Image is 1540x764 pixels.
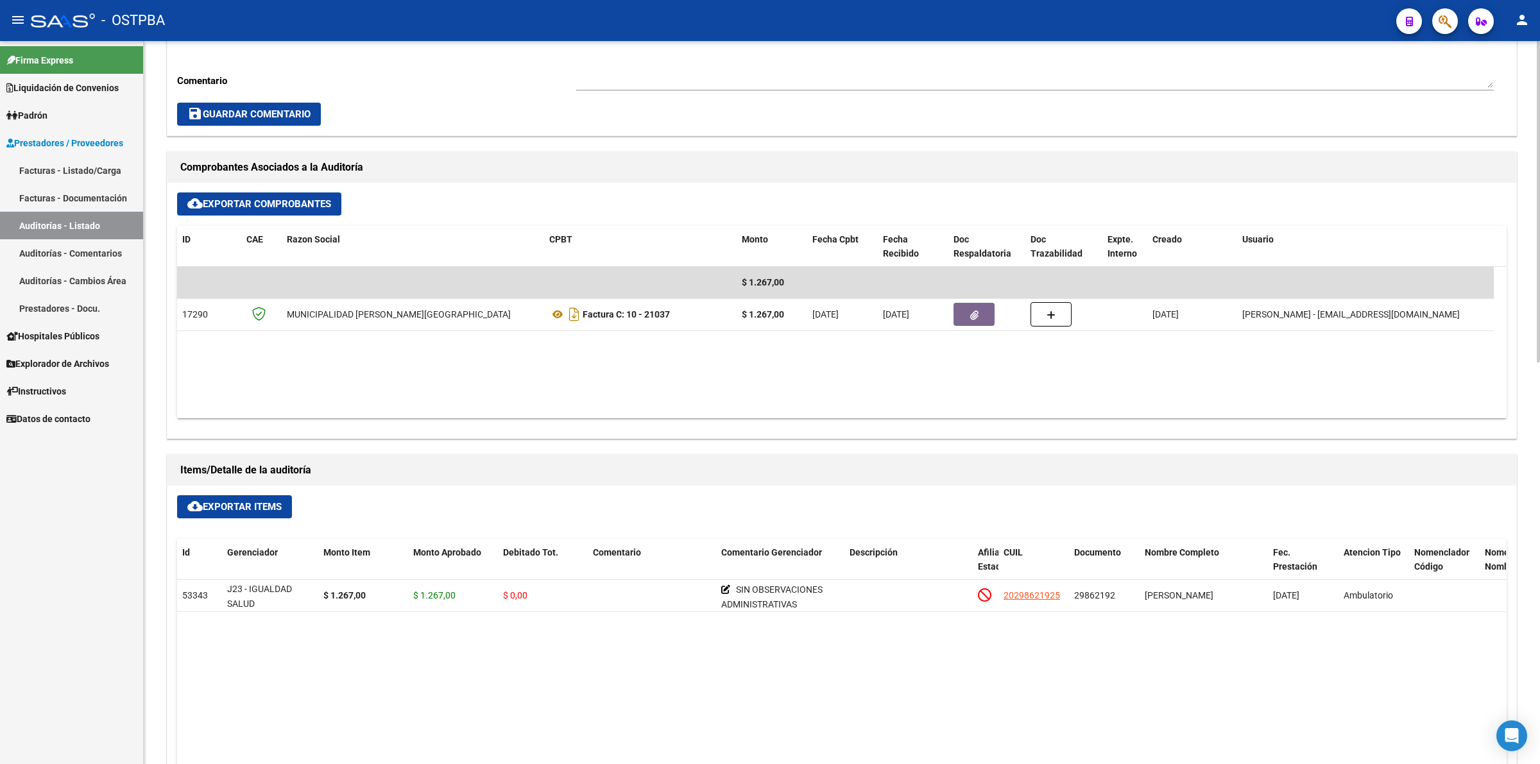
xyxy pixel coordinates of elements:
datatable-header-cell: Debitado Tot. [498,539,588,595]
span: [PERSON_NAME] - [EMAIL_ADDRESS][DOMAIN_NAME] [1242,309,1460,319]
span: Id [182,547,190,557]
mat-icon: person [1514,12,1530,28]
span: CPBT [549,234,572,244]
datatable-header-cell: Monto [737,226,807,268]
button: Guardar Comentario [177,103,321,126]
span: Doc Trazabilidad [1031,234,1082,259]
span: Monto Aprobado [413,547,481,557]
span: [PERSON_NAME] [1145,590,1213,600]
datatable-header-cell: Fec. Prestación [1268,539,1339,595]
span: Fecha Recibido [883,234,919,259]
span: Creado [1152,234,1182,244]
span: Fec. Prestación [1273,547,1317,572]
span: $ 0,00 [503,590,527,600]
span: Hospitales Públicos [6,329,99,343]
datatable-header-cell: Monto Item [318,539,408,595]
div: Open Intercom Messenger [1496,720,1527,751]
p: Comentario [177,74,576,88]
mat-icon: cloud_download [187,498,203,514]
mat-icon: menu [10,12,26,28]
datatable-header-cell: Descripción [844,539,973,595]
span: $ 1.267,00 [742,277,784,287]
span: Exportar Comprobantes [187,198,331,210]
datatable-header-cell: Usuario [1237,226,1494,268]
datatable-header-cell: Doc Trazabilidad [1025,226,1102,268]
span: [DATE] [812,309,839,319]
span: Monto [742,234,768,244]
span: Comentario Gerenciador [721,547,822,557]
strong: $ 1.267,00 [323,590,366,600]
datatable-header-cell: CAE [241,226,282,268]
mat-icon: cloud_download [187,196,203,211]
datatable-header-cell: CUIL [998,539,1069,595]
span: Nomenclador Nombre [1485,547,1540,572]
span: Exportar Items [187,501,282,513]
span: Documento [1074,547,1121,557]
div: MUNICIPALIDAD [PERSON_NAME][GEOGRAPHIC_DATA] [287,307,511,322]
span: - OSTPBA [101,6,165,35]
span: Monto Item [323,547,370,557]
datatable-header-cell: Afiliado Estado [973,539,998,595]
span: Atencion Tipo [1344,547,1401,557]
datatable-header-cell: Nomenclador Código [1409,539,1480,595]
strong: $ 1.267,00 [742,309,784,319]
datatable-header-cell: Doc Respaldatoria [948,226,1025,268]
span: CAE [246,234,263,244]
span: Usuario [1242,234,1274,244]
span: 53343 [182,590,208,600]
span: 29862192 [1074,590,1115,600]
datatable-header-cell: Comentario Gerenciador [716,539,844,595]
span: [DATE] [1273,590,1299,600]
span: Guardar Comentario [187,108,311,120]
button: Exportar Items [177,495,292,518]
datatable-header-cell: Monto Aprobado [408,539,498,595]
datatable-header-cell: Documento [1069,539,1140,595]
datatable-header-cell: Creado [1147,226,1237,268]
span: Expte. Interno [1108,234,1137,259]
datatable-header-cell: Nombre Completo [1140,539,1268,595]
datatable-header-cell: Comentario [588,539,716,595]
span: CUIL [1004,547,1023,557]
span: Doc Respaldatoria [954,234,1011,259]
datatable-header-cell: Gerenciador [222,539,318,595]
span: Padrón [6,108,47,123]
datatable-header-cell: Razon Social [282,226,544,268]
span: Debitado Tot. [503,547,558,557]
datatable-header-cell: Id [177,539,222,595]
datatable-header-cell: Expte. Interno [1102,226,1147,268]
datatable-header-cell: Atencion Tipo [1339,539,1409,595]
span: $ 1.267,00 [413,590,456,600]
datatable-header-cell: ID [177,226,241,268]
span: ID [182,234,191,244]
h1: Items/Detalle de la auditoría [180,460,1503,480]
datatable-header-cell: Fecha Cpbt [807,226,878,268]
strong: Factura C: 10 - 21037 [583,309,670,319]
datatable-header-cell: CPBT [544,226,737,268]
span: Descripción [850,547,898,557]
span: Liquidación de Convenios [6,81,119,95]
button: Exportar Comprobantes [177,192,341,216]
mat-icon: save [187,106,203,121]
span: 17290 [182,309,208,319]
span: 20298621925 [1004,590,1060,600]
i: Descargar documento [566,304,583,325]
span: J23 - IGUALDAD SALUD [227,584,292,609]
span: SIN OBSERVACIONES ADMINISTRATIVAS [721,584,823,609]
h1: Comprobantes Asociados a la Auditoría [180,157,1503,178]
datatable-header-cell: Fecha Recibido [878,226,948,268]
span: Razon Social [287,234,340,244]
span: Nombre Completo [1145,547,1219,557]
span: Afiliado Estado [978,547,1010,572]
span: Fecha Cpbt [812,234,859,244]
span: Nomenclador Código [1414,547,1469,572]
span: Instructivos [6,384,66,398]
span: Ambulatorio [1344,590,1393,600]
span: Comentario [593,547,641,557]
span: [DATE] [1152,309,1179,319]
span: Explorador de Archivos [6,357,109,371]
span: Gerenciador [227,547,278,557]
span: [DATE] [883,309,909,319]
span: Datos de contacto [6,412,90,426]
span: Firma Express [6,53,73,67]
span: Prestadores / Proveedores [6,136,123,150]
